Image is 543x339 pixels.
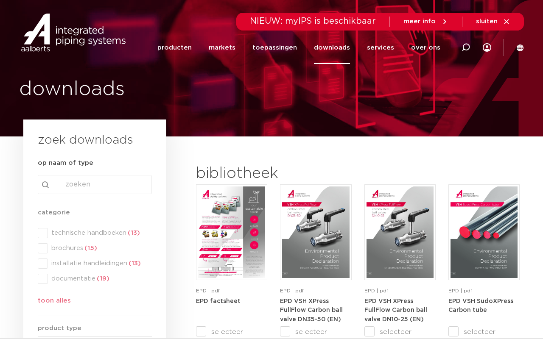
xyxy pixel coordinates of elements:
a: downloads [314,31,350,64]
h1: downloads [19,76,267,103]
label: selecteer [280,327,351,337]
label: selecteer [196,327,267,337]
a: toepassingen [252,31,297,64]
label: selecteer [364,327,436,337]
a: EPD VSH SudoXPress Carbon tube [448,298,513,314]
img: VSH-XPress-Carbon-BallValveDN10-25_A4EPD_5011424-_2024_1.0_EN-pdf.jpg [367,186,434,278]
a: producten [157,31,192,64]
h2: bibliotheek [196,164,347,184]
strong: EPD factsheet [196,298,241,304]
nav: Menu [157,31,440,64]
span: EPD | pdf [364,288,388,293]
span: NIEUW: myIPS is beschikbaar [250,17,376,25]
span: EPD | pdf [448,288,472,293]
a: EPD factsheet [196,298,241,304]
a: services [367,31,394,64]
span: EPD | pdf [280,288,304,293]
h3: zoek downloads [38,131,133,151]
label: selecteer [448,327,520,337]
div: my IPS [483,38,491,57]
img: VSH-XPress-Carbon-BallValveDN35-50_A4EPD_5011435-_2024_1.0_EN-pdf.jpg [282,186,349,278]
a: markets [209,31,235,64]
img: Aips-EPD-A4Factsheet_NL-pdf.jpg [198,186,265,278]
img: VSH-SudoXPress-Carbon-tube_A4EPD_5011391_EN-pdf.jpg [451,186,518,278]
a: EPD VSH XPress FullFlow Carbon ball valve DN35-50 (EN) [280,298,343,322]
strong: EPD VSH SudoXPress Carbon tube [448,298,513,314]
a: EPD VSH XPress FullFlow Carbon ball valve DN10-25 (EN) [364,298,427,322]
span: meer info [403,18,436,25]
span: sluiten [476,18,498,25]
a: meer info [403,18,448,25]
strong: EPD VSH XPress FullFlow Carbon ball valve DN35-50 (EN) [280,298,343,322]
a: over ons [411,31,440,64]
strong: EPD VSH XPress FullFlow Carbon ball valve DN10-25 (EN) [364,298,427,322]
a: sluiten [476,18,510,25]
span: EPD | pdf [196,288,220,293]
strong: op naam of type [38,160,93,166]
